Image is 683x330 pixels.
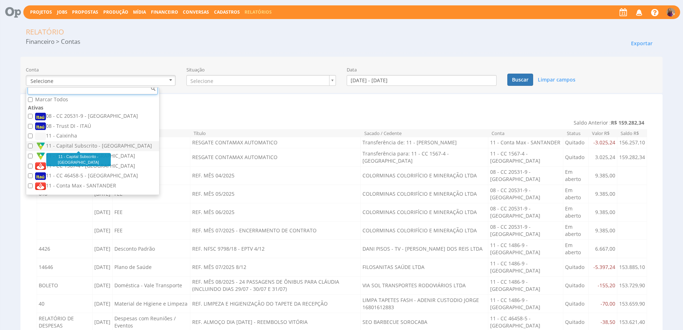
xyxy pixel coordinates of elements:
[30,78,53,84] span: Selecione
[190,258,361,276] td: REF. MÊS 07/2025 8/12
[563,129,589,137] th: Status
[35,172,152,180] label: 11 - CC 46458-5 - ITAÚ
[92,240,112,258] td: [DATE]
[563,221,589,240] td: Em aberto
[563,203,589,221] td: Em aberto
[563,148,589,166] td: Quitado
[190,221,361,240] td: REF. MÊS 07/2025 - ENCERRAMENTO DE CONTRATO
[28,97,33,102] input: Marcar Todos
[214,9,240,15] span: Cadastros
[488,221,563,240] td: 08 - CC 20531-9 - [GEOGRAPHIC_DATA]
[588,258,617,276] td: -5.397,24
[103,9,128,15] a: Produção
[186,66,205,73] label: Situação
[112,203,190,221] td: FEE
[112,240,190,258] td: Desconto Padrão
[617,258,647,276] td: 153.885,10
[361,258,488,276] td: FILOSANITAS SAÚDE LTDA
[563,166,589,185] td: Em aberto
[488,276,563,294] td: 11 - CC 1486-9 - [GEOGRAPHIC_DATA]
[361,166,488,185] td: COLORMINAS COLORIFÍCIO E MINERAÇÃO LTDA
[26,75,176,86] button: Selecione
[35,113,46,120] img: 341.png
[37,258,93,276] td: 14646
[626,37,657,50] button: Exportar
[488,129,563,137] th: Conta
[28,144,33,148] input: 11 - Capital Subscrito - [GEOGRAPHIC_DATA]
[617,137,647,148] td: 156.257,10
[28,104,43,111] label: Ativas
[190,240,361,258] td: REF. NFSC 9798/18 - EPTV 4/12
[187,75,327,87] span: Selecione
[617,276,647,294] td: 153.729,90
[35,162,46,170] img: 033.png
[563,276,589,294] td: Quitado
[35,122,46,130] img: 341.png
[617,129,647,137] th: Saldo R$
[35,142,152,150] label: 11 - Capital Subscrito - [GEOGRAPHIC_DATA]
[190,137,361,148] td: RESGATE CONTAMAX AUTOMATICO
[28,114,33,118] input: 08 - CC 20531-9 - [GEOGRAPHIC_DATA]
[533,74,580,86] button: Limpar campos
[181,9,211,15] button: Conversas
[563,294,589,313] td: Quitado
[37,240,93,258] td: 4426
[26,37,80,46] span: Financeiro > Contas
[112,221,190,240] td: FEE
[588,137,617,148] td: -3.025,24
[361,148,488,166] td: Transferência para: 11 - CC 1567-4 - [GEOGRAPHIC_DATA]
[28,173,33,178] input: 11 - CC 46458-5 - [GEOGRAPHIC_DATA]
[347,66,357,73] label: Data
[361,185,488,203] td: COLORMINAS COLORIFÍCIO E MINERAÇÃO LTDA
[35,152,152,160] label: 11 - CC 1486-9 - [GEOGRAPHIC_DATA]
[70,9,100,15] button: Propostas
[488,166,563,185] td: 08 - CC 20531-9 - [GEOGRAPHIC_DATA]
[26,66,39,73] label: Conta
[588,129,617,137] th: Valor R$
[35,143,46,150] img: 756.png
[631,40,653,47] span: Exportar
[28,183,33,188] input: 11 - Conta Max - SANTANDER
[361,294,488,313] td: LIMPA TAPETES FASH - ADENIR CUSTODIO JORGE 16801612883
[72,9,98,15] a: Propostas
[92,276,112,294] td: [DATE]
[37,116,647,129] td: Saldo Anterior :
[35,112,152,120] label: 08 - CC 20531-9 - [GEOGRAPHIC_DATA]
[588,276,617,294] td: -155,20
[35,153,46,160] img: 756.png
[563,240,589,258] td: Em aberto
[35,182,46,190] img: 033.png
[112,276,190,294] td: Doméstica - Vale Transporte
[190,166,361,185] td: REF. MÊS 04/2025
[563,258,589,276] td: Quitado
[488,258,563,276] td: 11 - CC 1486-9 - [GEOGRAPHIC_DATA]
[92,258,112,276] td: [DATE]
[190,185,361,203] td: REF. MÊS 05/2025
[35,133,46,140] img: 000.png
[488,240,563,258] td: 11 - CC 1486-9 - [GEOGRAPHIC_DATA]
[28,164,33,168] input: 11 - CC 1567-4 - [GEOGRAPHIC_DATA]
[92,294,112,313] td: [DATE]
[488,137,563,148] td: 11 - Conta Max - SANTANDER
[37,294,93,313] td: 40
[588,166,617,185] td: 9.385,00
[611,119,644,126] b: R$ 159.282,34
[26,27,64,37] div: Relatório
[131,9,148,15] button: Mídia
[488,294,563,313] td: 11 - CC 1486-9 - [GEOGRAPHIC_DATA]
[245,9,272,15] a: Relatórios
[28,154,33,158] input: 11 - CC 1486-9 - [GEOGRAPHIC_DATA]
[35,96,152,103] label: Marcar Todos
[361,221,488,240] td: COLORMINAS COLORIFÍCIO E MINERAÇÃO LTDA
[588,294,617,313] td: -70,00
[28,9,54,15] button: Projetos
[361,203,488,221] td: COLORMINAS COLORIFÍCIO E MINERAÇÃO LTDA
[183,9,209,15] a: Conversas
[563,137,589,148] td: Quitado
[361,137,488,148] td: Transferência de: 11 - [PERSON_NAME]
[488,185,563,203] td: 08 - CC 20531-9 - [GEOGRAPHIC_DATA]
[190,276,361,294] td: REF. MÊS 08/2025 - 24 PASSAGENS DE ÔNIBUS PARA CLÁUDIA (INCLUINDO DIAS 29/07 - 30/07 E 31/07)
[488,148,563,166] td: 11 - CC 1567-4 - [GEOGRAPHIC_DATA]
[35,122,152,130] label: 08 - Trust DI - ITAÚ
[37,276,93,294] td: BOLETO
